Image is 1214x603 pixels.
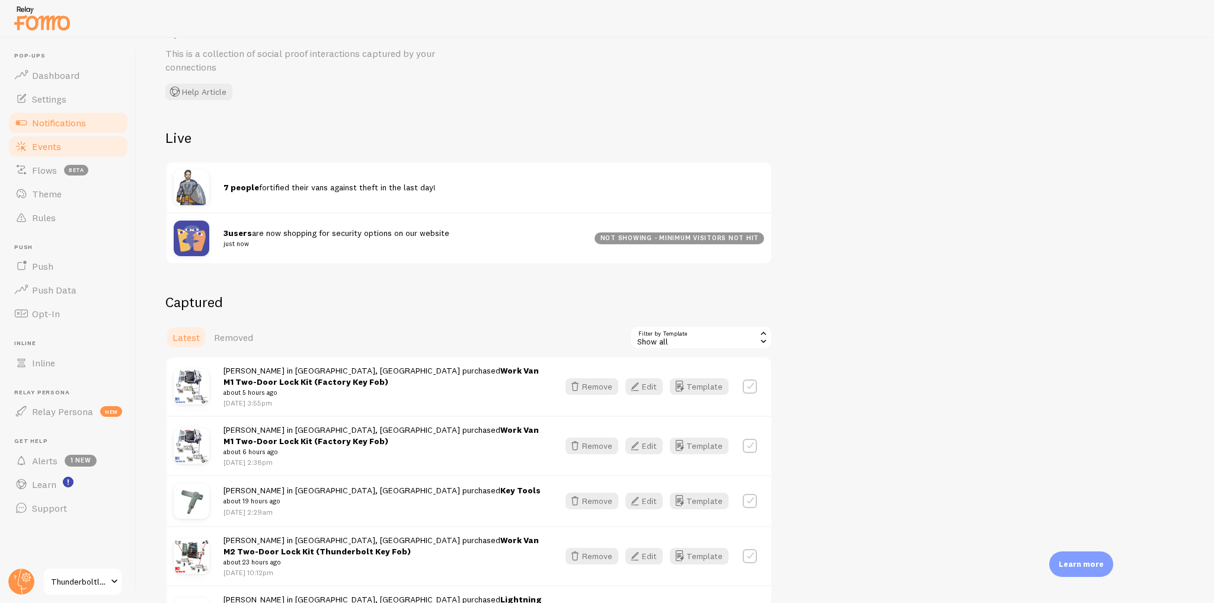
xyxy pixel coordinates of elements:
[32,406,93,417] span: Relay Persona
[14,438,129,445] span: Get Help
[223,567,544,578] p: [DATE] 10:12pm
[625,493,670,509] a: Edit
[566,378,618,395] button: Remove
[214,331,253,343] span: Removed
[223,365,544,398] span: [PERSON_NAME] in [GEOGRAPHIC_DATA], [GEOGRAPHIC_DATA] purchased
[32,357,55,369] span: Inline
[32,141,61,152] span: Events
[165,293,772,311] h2: Captured
[1059,559,1104,570] p: Learn more
[223,535,544,568] span: [PERSON_NAME] in [GEOGRAPHIC_DATA], [GEOGRAPHIC_DATA] purchased
[32,164,57,176] span: Flows
[63,477,74,487] svg: <p>Watch New Feature Tutorials!</p>
[14,340,129,347] span: Inline
[51,575,107,589] span: Thunderboltlocks
[625,438,663,454] button: Edit
[7,302,129,326] a: Opt-In
[625,548,663,564] button: Edit
[625,493,663,509] button: Edit
[174,221,209,256] img: pageviews.png
[32,455,57,467] span: Alerts
[223,398,544,408] p: [DATE] 3:55pm
[32,284,76,296] span: Push Data
[223,228,228,238] span: 3
[625,378,663,395] button: Edit
[223,557,544,567] small: about 23 hours ago
[630,326,772,349] div: Show all
[223,387,544,398] small: about 5 hours ago
[595,232,764,244] div: not showing - minimum visitors not hit
[670,438,729,454] button: Template
[223,446,544,457] small: about 6 hours ago
[7,351,129,375] a: Inline
[174,170,209,205] img: 6YDkTMYSZW7SoyHOsTJo
[625,548,670,564] a: Edit
[625,438,670,454] a: Edit
[223,228,252,238] strong: users
[500,485,541,496] a: Key Tools
[7,473,129,496] a: Learn
[223,228,580,250] span: are now shopping for security options on our website
[32,117,86,129] span: Notifications
[172,331,200,343] span: Latest
[32,188,62,200] span: Theme
[7,87,129,111] a: Settings
[223,182,259,193] strong: 7 people
[65,455,97,467] span: 1 new
[625,378,670,395] a: Edit
[7,449,129,473] a: Alerts 1 new
[32,260,53,272] span: Push
[566,548,618,564] button: Remove
[223,485,541,507] span: [PERSON_NAME] in [GEOGRAPHIC_DATA], [GEOGRAPHIC_DATA] purchased
[223,457,544,467] p: [DATE] 2:38pm
[7,182,129,206] a: Theme
[7,63,129,87] a: Dashboard
[165,47,450,74] p: This is a collection of social proof interactions captured by your connections
[566,438,618,454] button: Remove
[12,3,72,33] img: fomo-relay-logo-orange.svg
[566,493,618,509] button: Remove
[165,84,232,100] button: Help Article
[7,206,129,229] a: Rules
[223,425,539,446] a: Work Van M1 Two-Door Lock Kit (Factory Key Fob)
[223,496,541,506] small: about 19 hours ago
[32,69,79,81] span: Dashboard
[7,158,129,182] a: Flows beta
[14,389,129,397] span: Relay Persona
[165,326,207,349] a: Latest
[7,400,129,423] a: Relay Persona new
[174,428,209,464] img: M1+two+door+kit.jpg
[223,365,539,387] a: Work Van M1 Two-Door Lock Kit (Factory Key Fob)
[7,135,129,158] a: Events
[64,165,88,176] span: beta
[174,483,209,519] img: Key+Only1.jpg
[7,496,129,520] a: Support
[32,478,56,490] span: Learn
[32,308,60,320] span: Opt-In
[7,254,129,278] a: Push
[223,238,580,249] small: just now
[670,378,729,395] button: Template
[207,326,260,349] a: Removed
[7,111,129,135] a: Notifications
[174,369,209,404] img: M1+two+door+kit.jpg
[43,567,123,596] a: Thunderboltlocks
[223,507,541,517] p: [DATE] 2:29am
[32,502,67,514] span: Support
[223,182,436,193] span: fortified their vans against theft in the last day!
[14,52,129,60] span: Pop-ups
[7,278,129,302] a: Push Data
[32,93,66,105] span: Settings
[223,535,539,557] a: Work Van M2 Two-Door Lock Kit (Thunderbolt Key Fob)
[174,538,209,574] img: M2+Work+Van+2+Door+Kit.jpg
[165,129,772,147] h2: Live
[670,493,729,509] button: Template
[670,548,729,564] button: Template
[100,406,122,417] span: new
[32,212,56,224] span: Rules
[14,244,129,251] span: Push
